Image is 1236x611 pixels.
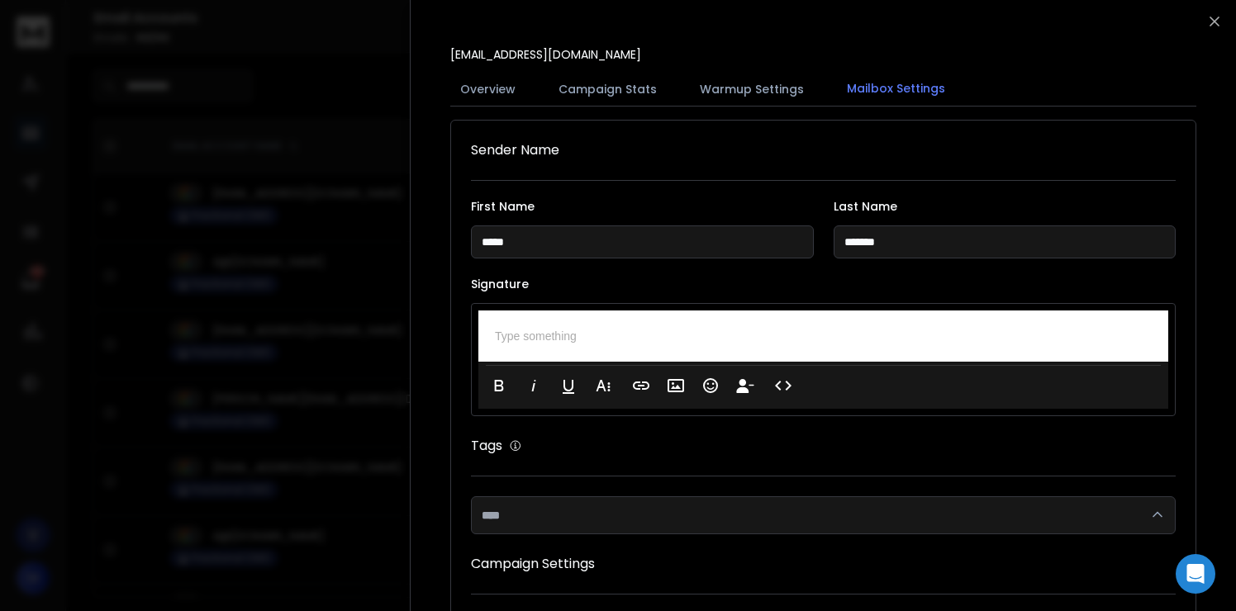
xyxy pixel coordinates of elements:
button: Campaign Stats [549,71,667,107]
button: Bold (⌘B) [483,369,515,402]
button: Emoticons [695,369,726,402]
button: Overview [450,71,525,107]
h1: Sender Name [471,140,1176,160]
h1: Campaign Settings [471,554,1176,574]
label: Last Name [834,201,1177,212]
button: Italic (⌘I) [518,369,549,402]
button: Warmup Settings [690,71,814,107]
p: [EMAIL_ADDRESS][DOMAIN_NAME] [450,46,641,63]
h1: Tags [471,436,502,456]
button: Code View [768,369,799,402]
button: Mailbox Settings [837,70,955,108]
button: Underline (⌘U) [553,369,584,402]
button: More Text [587,369,619,402]
label: Signature [471,278,1176,290]
button: Insert Image (⌘P) [660,369,692,402]
div: Open Intercom Messenger [1176,554,1215,594]
label: First Name [471,201,814,212]
button: Insert Unsubscribe Link [730,369,761,402]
